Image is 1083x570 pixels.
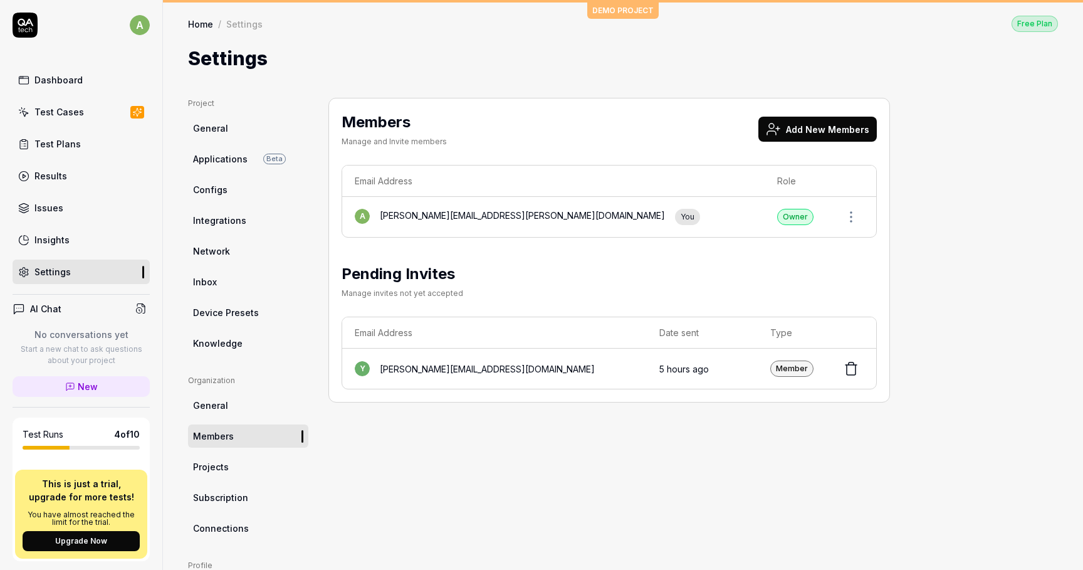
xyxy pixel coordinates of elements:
[188,425,308,448] a: Members
[342,166,765,197] th: Email Address
[188,486,308,509] a: Subscription
[765,166,826,197] th: Role
[130,13,150,38] button: a
[380,362,595,376] div: [PERSON_NAME][EMAIL_ADDRESS][DOMAIN_NAME]
[188,45,268,73] h1: Settings
[770,361,814,377] div: Member
[193,337,243,350] span: Knowledge
[13,328,150,341] p: No conversations yet
[188,147,308,171] a: ApplicationsBeta
[13,376,150,397] a: New
[34,169,67,182] div: Results
[675,209,700,225] div: You
[193,399,228,412] span: General
[188,178,308,201] a: Configs
[342,317,647,349] th: Email Address
[263,154,286,164] span: Beta
[188,301,308,324] a: Device Presets
[647,317,758,349] th: Date sent
[758,117,877,142] button: Add New Members
[188,209,308,232] a: Integrations
[226,18,263,30] div: Settings
[13,228,150,252] a: Insights
[188,517,308,540] a: Connections
[188,240,308,263] a: Network
[193,122,228,135] span: General
[193,306,259,319] span: Device Presets
[777,209,814,225] div: Owner
[13,164,150,188] a: Results
[13,344,150,366] p: Start a new chat to ask questions about your project
[188,375,308,386] div: Organization
[218,18,221,30] div: /
[193,214,246,227] span: Integrations
[193,460,229,473] span: Projects
[342,288,463,299] div: Manage invites not yet accepted
[193,152,248,166] span: Applications
[342,111,447,134] h2: Members
[34,73,83,87] div: Dashboard
[193,430,234,443] span: Members
[188,117,308,140] a: General
[193,183,228,196] span: Configs
[342,136,447,147] div: Manage and Invite members
[13,100,150,124] a: Test Cases
[34,105,84,119] div: Test Cases
[13,132,150,156] a: Test Plans
[193,491,248,504] span: Subscription
[114,428,140,441] span: 4 of 10
[193,522,249,535] span: Connections
[13,196,150,220] a: Issues
[130,15,150,35] span: a
[193,245,230,258] span: Network
[34,233,70,246] div: Insights
[355,209,370,224] span: a
[659,364,709,374] time: 5 hours ago
[30,302,61,315] h4: AI Chat
[839,204,864,230] button: Open members actions menu
[34,265,71,278] div: Settings
[188,18,213,30] a: Home
[188,455,308,478] a: Projects
[13,68,150,92] a: Dashboard
[188,270,308,293] a: Inbox
[758,317,826,349] th: Type
[23,531,140,551] button: Upgrade Now
[1012,15,1058,32] button: Free Plan
[23,511,140,526] p: You have almost reached the limit for the trial.
[1012,16,1058,32] div: Free Plan
[380,209,665,225] div: [PERSON_NAME][EMAIL_ADDRESS][PERSON_NAME][DOMAIN_NAME]
[342,263,463,285] h2: Pending Invites
[188,394,308,417] a: General
[188,332,308,355] a: Knowledge
[188,98,308,109] div: Project
[193,275,217,288] span: Inbox
[23,429,63,440] h5: Test Runs
[13,260,150,284] a: Settings
[23,477,140,504] p: This is just a trial, upgrade for more tests!
[34,201,63,214] div: Issues
[34,137,81,150] div: Test Plans
[355,361,370,376] span: y
[78,380,98,393] span: New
